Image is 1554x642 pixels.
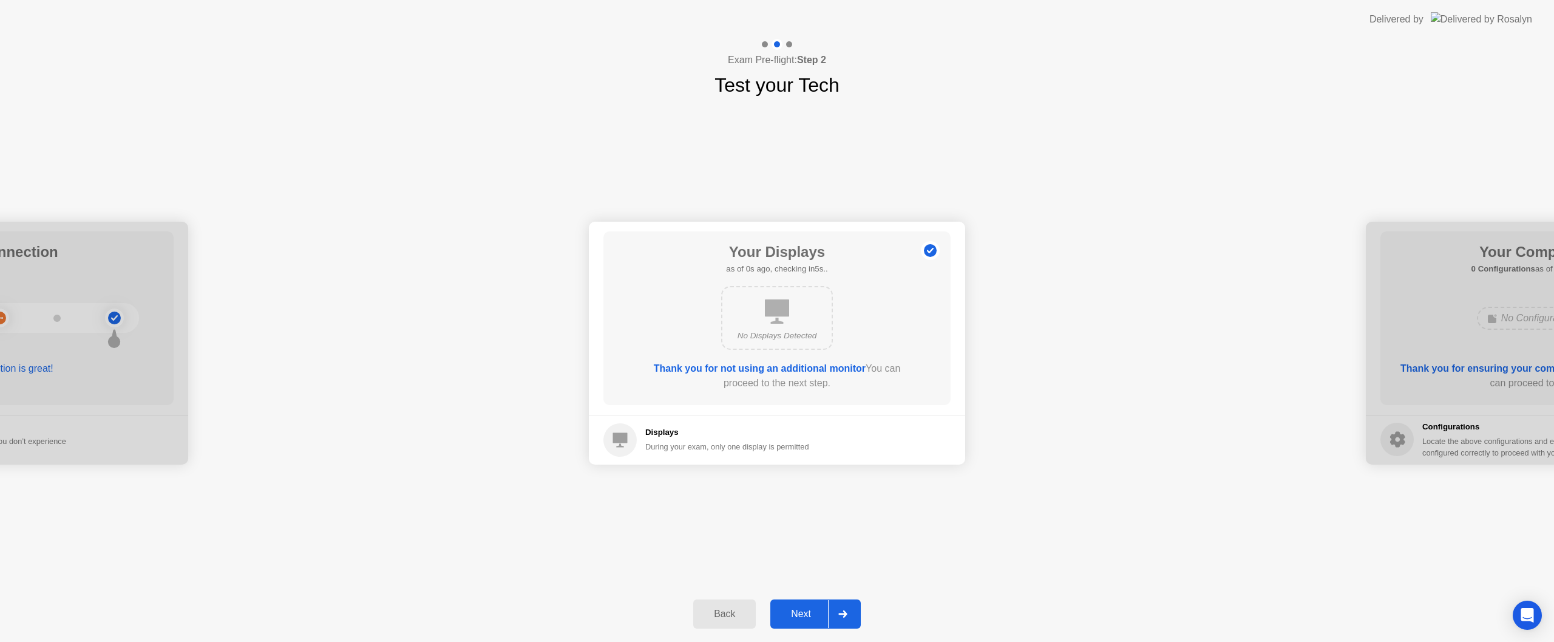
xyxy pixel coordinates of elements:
div: You can proceed to the next step. [638,361,916,391]
h1: Your Displays [726,241,827,263]
h5: as of 0s ago, checking in5s.. [726,263,827,275]
b: Step 2 [797,55,826,65]
h4: Exam Pre-flight: [728,53,826,67]
h1: Test your Tech [714,70,840,100]
div: Delivered by [1369,12,1423,27]
img: Delivered by Rosalyn [1431,12,1532,26]
div: Open Intercom Messenger [1513,601,1542,630]
div: Back [697,609,752,620]
div: No Displays Detected [732,330,822,342]
b: Thank you for not using an additional monitor [654,363,866,374]
button: Next [770,599,861,629]
div: During your exam, only one display is permitted [645,441,809,452]
h5: Displays [645,426,809,439]
button: Back [693,599,756,629]
div: Next [774,609,828,620]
